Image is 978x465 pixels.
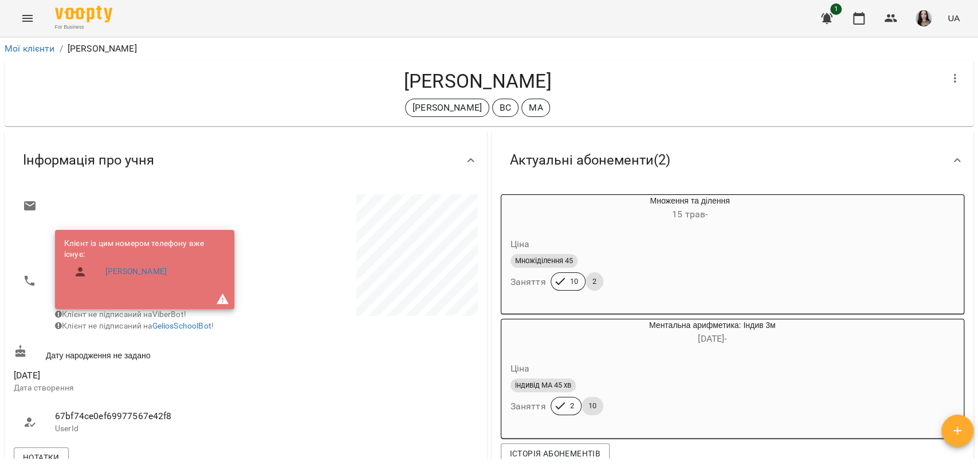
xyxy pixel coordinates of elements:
[23,151,154,169] span: Інформація про учня
[529,101,543,115] p: МА
[916,10,932,26] img: 23d2127efeede578f11da5c146792859.jpg
[14,382,243,394] p: Дата створення
[492,99,519,117] div: ВС
[55,409,234,423] span: 67bf74ce0ef69977567e42f8
[698,333,726,344] span: [DATE] -
[521,99,550,117] div: МА
[5,43,55,54] a: Мої клієнти
[563,401,581,411] span: 2
[68,42,137,56] p: [PERSON_NAME]
[501,319,556,347] div: Ментальна арифметика: Індив 3м
[948,12,960,24] span: UA
[510,398,546,415] h6: Заняття
[5,42,973,56] nav: breadcrumb
[492,131,974,190] div: Актуальні абонементи(2)
[586,276,603,287] span: 2
[14,369,243,382] span: [DATE]
[582,401,603,411] span: 10
[510,361,530,377] h6: Ціна
[943,7,964,29] button: UA
[405,99,489,117] div: [PERSON_NAME]
[105,266,167,278] a: [PERSON_NAME]
[672,209,708,220] span: 15 трав -
[556,319,869,347] div: Ментальна арифметика: Індив 3м
[510,256,578,266] span: Множіділення 45
[5,131,487,190] div: Інформація про учня
[413,101,482,115] p: [PERSON_NAME]
[510,447,600,460] span: Історія абонементів
[11,342,246,364] div: Дату народження не задано
[501,195,824,304] button: Множення та ділення15 трав- ЦінаМножіділення 45Заняття102
[501,319,869,429] button: Ментальна арифметика: Індив 3м[DATE]- Цінаіндивід МА 45 хвЗаняття210
[55,423,234,435] p: UserId
[55,24,112,31] span: For Business
[55,310,186,319] span: Клієнт не підписаний на ViberBot!
[510,236,530,252] h6: Ціна
[500,101,511,115] p: ВС
[64,238,225,288] ul: Клієнт із цим номером телефону вже існує:
[501,443,610,464] button: Історія абонементів
[501,195,556,222] div: Множення та ділення
[830,3,842,15] span: 1
[55,321,214,330] span: Клієнт не підписаний на !
[510,274,546,290] h6: Заняття
[152,321,211,330] a: GeliosSchoolBot
[14,69,941,93] h4: [PERSON_NAME]
[510,380,576,390] span: індивід МА 45 хв
[60,42,63,56] li: /
[23,451,60,464] span: Нотатки
[556,195,824,222] div: Множення та ділення
[563,276,585,287] span: 10
[55,6,112,22] img: Voopty Logo
[510,151,670,169] span: Актуальні абонементи ( 2 )
[14,5,41,32] button: Menu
